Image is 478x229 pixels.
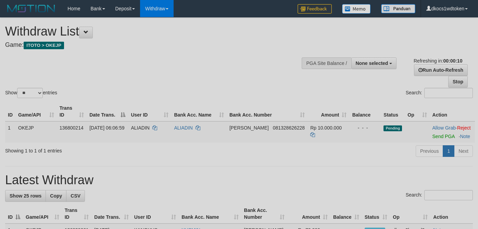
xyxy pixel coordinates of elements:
span: Pending [383,125,402,131]
span: 136800214 [60,125,84,131]
th: Bank Acc. Number: activate to sort column ascending [241,204,287,224]
span: Refreshing in: [414,58,462,64]
div: Showing 1 to 1 of 1 entries [5,145,194,154]
button: None selected [351,57,397,69]
input: Search: [424,88,473,98]
img: MOTION_logo.png [5,3,57,14]
label: Search: [406,88,473,98]
span: ALIADIN [131,125,149,131]
img: Feedback.jpg [298,4,332,14]
span: · [432,125,457,131]
h1: Latest Withdraw [5,173,473,187]
th: Status: activate to sort column ascending [362,204,390,224]
label: Search: [406,190,473,200]
th: Action [430,102,475,121]
span: CSV [71,193,80,199]
img: Button%20Memo.svg [342,4,371,14]
span: Copy [50,193,62,199]
span: Copy 081328626228 to clipboard [273,125,305,131]
a: Copy [46,190,66,202]
img: panduan.png [381,4,415,13]
a: Previous [416,145,443,157]
a: Allow Grab [432,125,456,131]
th: Bank Acc. Name: activate to sort column ascending [171,102,226,121]
a: Run Auto-Refresh [414,64,468,76]
label: Show entries [5,88,57,98]
th: User ID: activate to sort column ascending [128,102,171,121]
span: Rp 10.000.000 [310,125,342,131]
div: PGA Site Balance / [302,57,351,69]
select: Showentries [17,88,43,98]
a: Next [454,145,473,157]
div: - - - [352,124,378,131]
th: Game/API: activate to sort column ascending [23,204,62,224]
th: ID: activate to sort column descending [5,204,23,224]
th: Trans ID: activate to sort column ascending [62,204,92,224]
span: None selected [356,60,388,66]
a: 1 [443,145,454,157]
th: Op: activate to sort column ascending [390,204,430,224]
a: Note [460,134,470,139]
th: Amount: activate to sort column ascending [287,204,330,224]
th: Date Trans.: activate to sort column descending [87,102,128,121]
th: Balance: activate to sort column ascending [330,204,362,224]
strong: 00:00:10 [443,58,462,64]
h4: Game: [5,42,312,49]
th: Game/API: activate to sort column ascending [15,102,57,121]
span: [PERSON_NAME] [229,125,269,131]
span: ITOTO > OKEJP [24,42,64,49]
a: CSV [66,190,85,202]
input: Search: [424,190,473,200]
a: Reject [457,125,471,131]
th: Balance [349,102,381,121]
th: Amount: activate to sort column ascending [307,102,349,121]
span: Show 25 rows [10,193,41,199]
a: Send PGA [432,134,455,139]
th: Bank Acc. Name: activate to sort column ascending [179,204,241,224]
span: [DATE] 06:06:59 [89,125,124,131]
th: Date Trans.: activate to sort column ascending [91,204,131,224]
th: Bank Acc. Number: activate to sort column ascending [227,102,307,121]
th: ID [5,102,15,121]
th: Op: activate to sort column ascending [405,102,429,121]
th: Action [430,204,473,224]
th: Trans ID: activate to sort column ascending [57,102,87,121]
td: · [430,121,475,143]
h1: Withdraw List [5,25,312,38]
th: User ID: activate to sort column ascending [131,204,179,224]
a: Stop [448,76,468,87]
td: 1 [5,121,15,143]
td: OKEJP [15,121,57,143]
th: Status [381,102,405,121]
a: Show 25 rows [5,190,46,202]
a: ALIADIN [174,125,192,131]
